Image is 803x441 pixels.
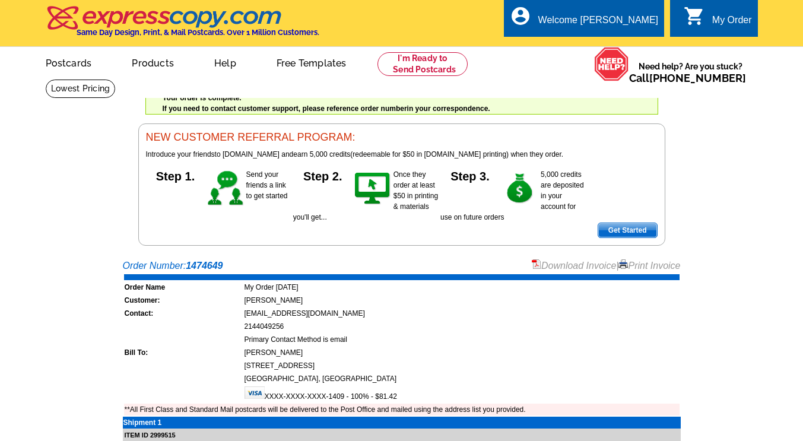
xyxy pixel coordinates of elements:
td: 2144049256 [244,321,680,332]
a: [PHONE_NUMBER] [649,72,746,84]
h3: NEW CUSTOMER REFERRAL PROGRAM: [146,131,658,144]
td: [GEOGRAPHIC_DATA], [GEOGRAPHIC_DATA] [244,373,680,385]
td: [PERSON_NAME] [244,294,680,306]
td: [STREET_ADDRESS] [244,360,680,372]
img: step-1.gif [205,169,246,208]
td: Contact: [124,307,243,319]
span: Send your friends a link to get started [246,170,288,200]
img: small-print-icon.gif [618,259,628,269]
a: Download Invoice [532,261,616,271]
h5: Step 2. [293,169,353,181]
h5: Step 1. [146,169,205,181]
a: Same Day Design, Print, & Mail Postcards. Over 1 Million Customers. [46,14,319,37]
td: My Order [DATE] [244,281,680,293]
span: Once they order at least $50 in printing & materials you'll get... [293,170,438,221]
span: Introduce your friends [146,150,215,158]
a: Products [113,48,193,76]
a: Get Started [598,223,658,238]
img: visa.gif [245,386,265,399]
iframe: LiveChat chat widget [636,404,803,441]
strong: Your order is complete. [163,94,242,102]
td: Order Name [124,281,243,293]
p: to [DOMAIN_NAME] and (redeemable for $50 in [DOMAIN_NAME] printing) when they order. [146,149,658,160]
div: | [532,259,681,273]
strong: 1474649 [186,261,223,271]
div: My Order [712,15,752,31]
h4: Same Day Design, Print, & Mail Postcards. Over 1 Million Customers. [77,28,319,37]
span: earn 5,000 credits [293,150,350,158]
a: Free Templates [258,48,366,76]
a: Postcards [27,48,111,76]
td: XXXX-XXXX-XXXX-1409 - 100% - $81.42 [244,386,680,402]
td: Customer: [124,294,243,306]
td: Bill To: [124,347,243,358]
td: [PERSON_NAME] [244,347,680,358]
img: small-pdf-icon.gif [532,259,541,269]
a: Help [195,48,255,76]
td: Shipment 1 [123,417,188,429]
span: Get Started [598,223,657,237]
td: [EMAIL_ADDRESS][DOMAIN_NAME] [244,307,680,319]
a: shopping_cart My Order [684,13,752,28]
div: Order Number: [123,259,681,273]
img: help [594,47,629,81]
td: **All First Class and Standard Mail postcards will be delivered to the Post Office and mailed usi... [124,404,680,415]
img: step-2.gif [353,169,393,208]
h5: Step 3. [440,169,500,181]
div: Welcome [PERSON_NAME] [538,15,658,31]
img: step-3.gif [500,169,541,208]
a: Print Invoice [618,261,680,271]
span: Need help? Are you stuck? [629,61,752,84]
span: Call [629,72,746,84]
i: account_circle [510,5,531,27]
span: 5,000 credits are deposited in your account for use on future orders [440,170,584,221]
td: Primary Contact Method is email [244,334,680,345]
i: shopping_cart [684,5,705,27]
